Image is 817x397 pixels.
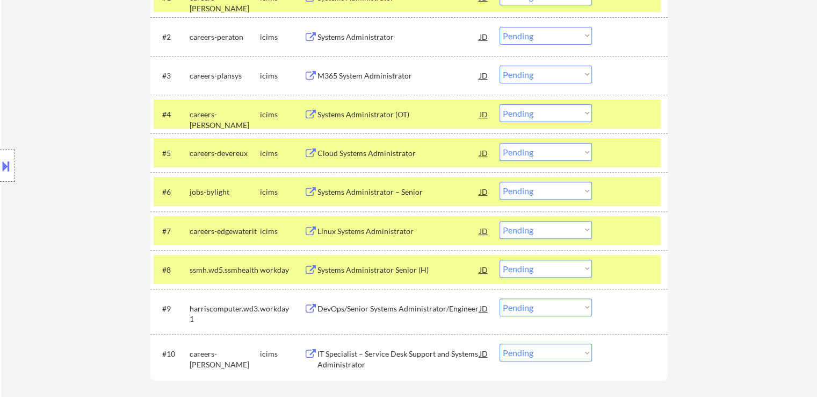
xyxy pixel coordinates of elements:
[479,344,489,363] div: JD
[162,349,181,359] div: #10
[479,182,489,201] div: JD
[479,66,489,85] div: JD
[260,109,304,120] div: icims
[317,303,480,314] div: DevOps/Senior Systems Administrator/Engineer
[190,303,260,324] div: harriscomputer.wd3.1
[190,349,260,370] div: careers-[PERSON_NAME]
[190,32,260,42] div: careers-peraton
[162,265,181,275] div: #8
[317,349,480,370] div: IT Specialist – Service Desk Support and Systems Administrator
[479,104,489,124] div: JD
[260,148,304,159] div: icims
[317,265,480,275] div: Systems Administrator Senior (H)
[317,109,480,120] div: Systems Administrator (OT)
[162,32,181,42] div: #2
[260,303,304,314] div: workday
[479,299,489,318] div: JD
[317,187,480,197] div: Systems Administrator – Senior
[260,32,304,42] div: icims
[260,349,304,359] div: icims
[317,226,480,237] div: Linux Systems Administrator
[260,70,304,81] div: icims
[190,109,260,130] div: careers-[PERSON_NAME]
[190,226,260,237] div: careers-edgewaterit
[260,226,304,237] div: icims
[162,303,181,314] div: #9
[317,32,480,42] div: Systems Administrator
[317,148,480,159] div: Cloud Systems Administrator
[190,148,260,159] div: careers-devereux
[479,143,489,162] div: JD
[190,187,260,197] div: jobs-bylight
[260,265,304,275] div: workday
[479,27,489,46] div: JD
[317,70,480,81] div: M365 System Administrator
[190,265,260,275] div: ssmh.wd5.ssmhealth
[190,70,260,81] div: careers-plansys
[479,260,489,279] div: JD
[260,187,304,197] div: icims
[479,221,489,240] div: JD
